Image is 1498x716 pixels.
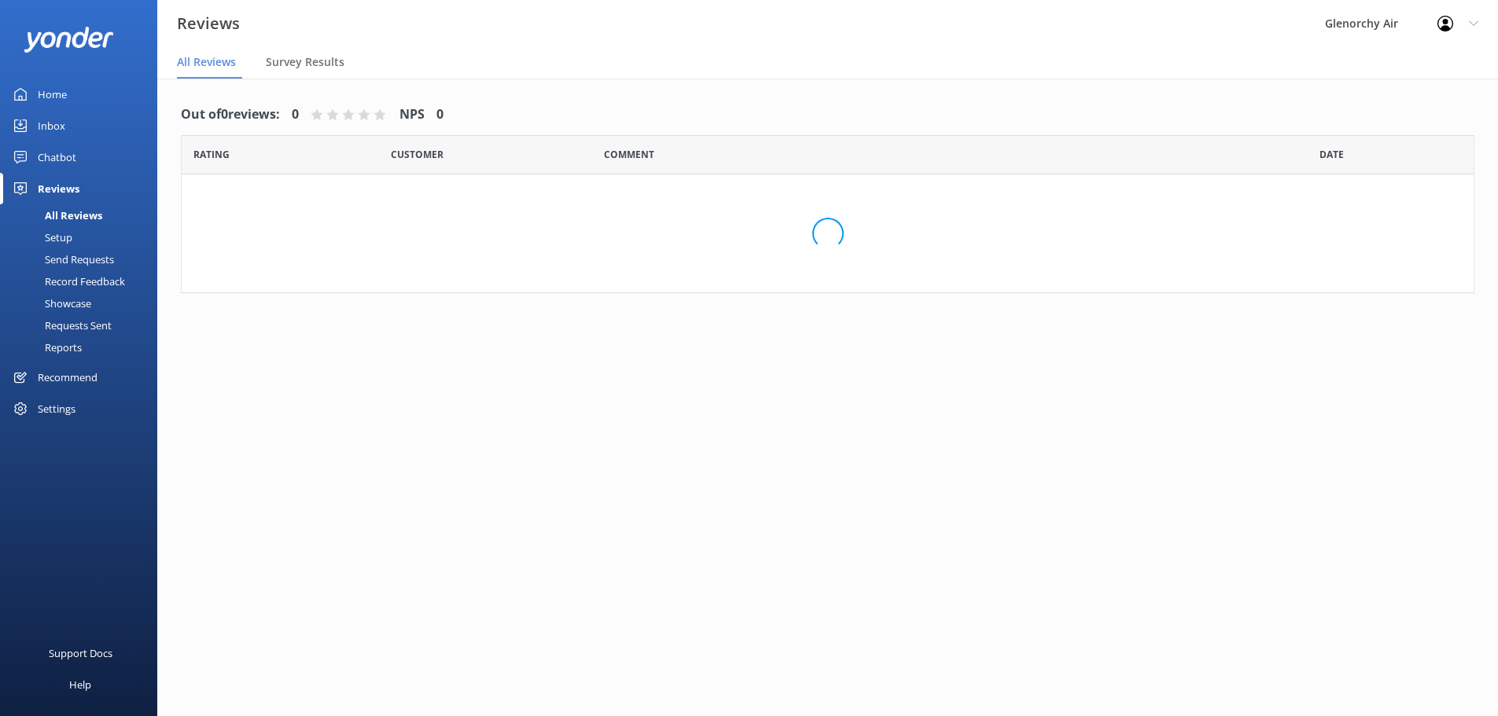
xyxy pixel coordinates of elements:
[177,54,236,70] span: All Reviews
[9,292,157,314] a: Showcase
[9,226,157,248] a: Setup
[38,110,65,141] div: Inbox
[391,147,444,162] span: Date
[49,637,112,669] div: Support Docs
[69,669,91,700] div: Help
[24,27,114,53] img: yonder-white-logo.png
[9,270,157,292] a: Record Feedback
[9,204,157,226] a: All Reviews
[9,336,157,358] a: Reports
[9,226,72,248] div: Setup
[9,336,82,358] div: Reports
[38,141,76,173] div: Chatbot
[9,248,114,270] div: Send Requests
[9,314,157,336] a: Requests Sent
[38,79,67,110] div: Home
[193,147,230,162] span: Date
[9,204,102,226] div: All Reviews
[436,105,444,125] h4: 0
[266,54,344,70] span: Survey Results
[604,147,654,162] span: Question
[38,393,75,424] div: Settings
[177,11,240,36] h3: Reviews
[9,314,112,336] div: Requests Sent
[9,270,125,292] div: Record Feedback
[399,105,425,125] h4: NPS
[38,362,98,393] div: Recommend
[38,173,79,204] div: Reviews
[9,292,91,314] div: Showcase
[181,105,280,125] h4: Out of 0 reviews:
[1319,147,1344,162] span: Date
[9,248,157,270] a: Send Requests
[292,105,299,125] h4: 0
